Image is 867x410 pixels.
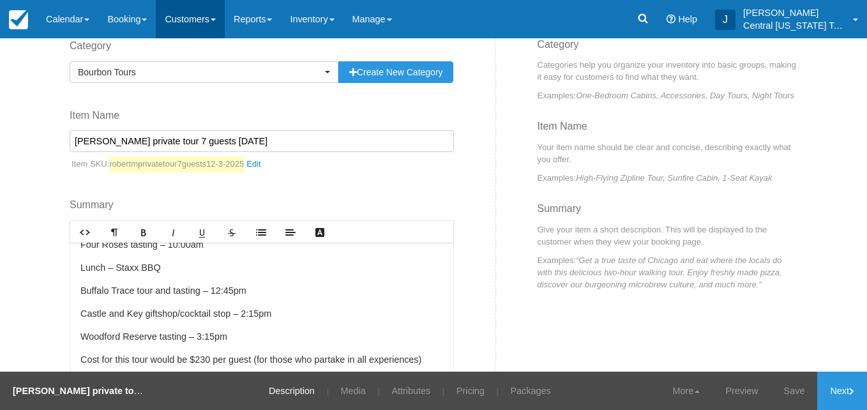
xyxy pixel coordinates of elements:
span: Help [678,14,697,24]
h3: Summary [538,203,798,224]
a: Text Color [305,222,335,243]
a: Media [331,372,375,410]
a: Description [259,372,324,410]
a: Next [817,372,867,410]
a: HTML [70,222,100,243]
a: robertmprivatetour7guests12-3-2025 [109,156,266,172]
p: Central [US_STATE] Tours [743,19,845,32]
strong: [PERSON_NAME] private tour 7 guests [DATE] [13,386,216,396]
p: Cost for this tour would be $230 per guest (for those who partake in all experiences) [80,353,443,367]
a: Lists [246,222,276,243]
em: One-Bedroom Cabins, Accessories, Day Tours, Night Tours [576,91,794,100]
p: Examples: [538,89,798,102]
a: Strikethrough [217,222,246,243]
p: Lunch – Staxx BBQ [80,261,443,275]
p: Item SKU: [70,156,454,172]
input: Enter a new Item Name [70,130,454,152]
em: “Get a true taste of Chicago and eat where the locals do with this delicious two-hour walking tou... [538,255,782,289]
a: Bold [129,222,158,243]
a: Packages [501,372,561,410]
label: Category [70,39,454,54]
a: Align [276,222,305,243]
a: Underline [188,222,217,243]
label: Summary [70,198,454,213]
a: Format [100,222,129,243]
button: Create New Category [338,61,453,83]
p: Examples: [538,254,798,291]
p: Castle and Key giftshop/cocktail stop – 2:15pm [80,307,443,321]
a: More [660,372,713,410]
p: Your item name should be clear and concise, describing exactly what you offer. [538,141,798,165]
em: High-Flying Zipline Tour, Sunfire Cabin, 1-Seat Kayak [576,173,772,183]
p: Buffalo Trace tour and tasting – 12:45pm [80,284,443,298]
a: Preview [712,372,771,410]
img: checkfront-main-nav-mini-logo.png [9,10,28,29]
p: Woodford Reserve tasting – 3:15pm [80,330,443,344]
div: J [715,10,735,30]
label: Item Name [70,109,454,123]
p: Four Roses tasting – 10:00am [80,238,443,252]
a: Pricing [447,372,494,410]
a: Attributes [382,372,440,410]
a: Italic [158,222,188,243]
span: Bourbon Tours [78,66,322,79]
i: Help [667,15,675,24]
a: Save [771,372,818,410]
p: Give your item a short description. This will be displayed to the customer when they view your bo... [538,224,798,248]
p: [PERSON_NAME] [743,6,845,19]
h3: Category [538,39,798,59]
p: Examples: [538,172,798,184]
h3: Item Name [538,121,798,141]
p: Categories help you organize your inventory into basic groups, making it easy for customers to fi... [538,59,798,83]
button: Bourbon Tours [70,61,338,83]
